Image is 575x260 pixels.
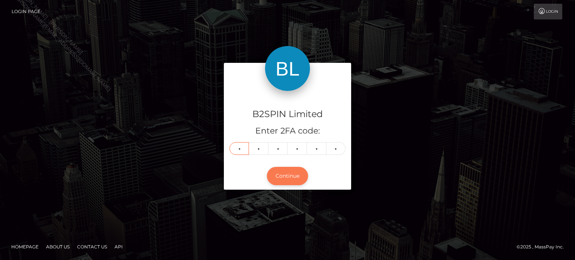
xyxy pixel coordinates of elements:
[517,243,569,251] div: © 2025 , MassPay Inc.
[265,46,310,91] img: B2SPIN Limited
[267,167,308,185] button: Continue
[74,241,110,253] a: Contact Us
[229,125,346,137] h5: Enter 2FA code:
[112,241,126,253] a: API
[12,4,40,19] a: Login Page
[534,4,562,19] a: Login
[229,108,346,121] h4: B2SPIN Limited
[43,241,73,253] a: About Us
[8,241,42,253] a: Homepage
